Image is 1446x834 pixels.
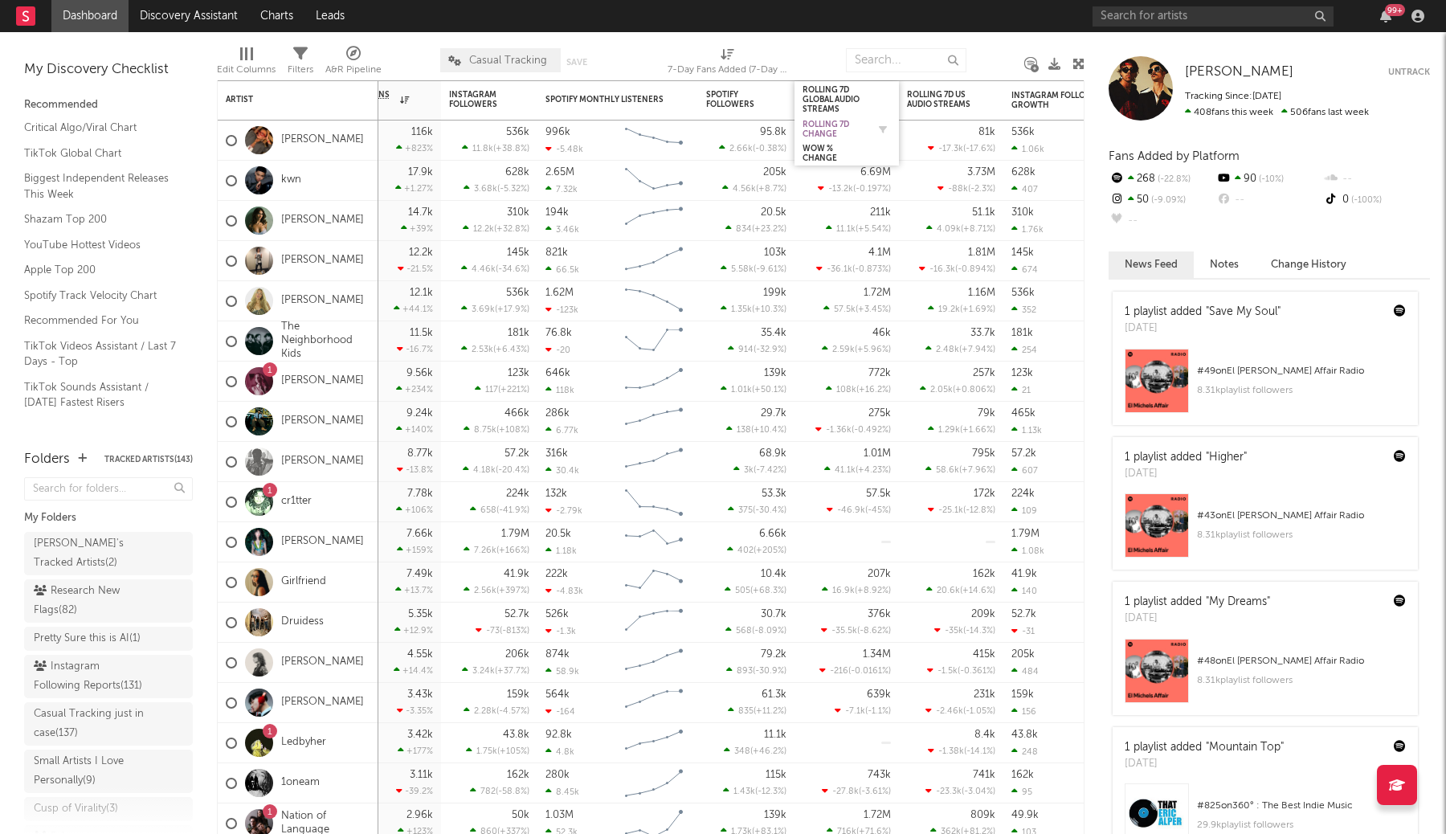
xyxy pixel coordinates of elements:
[226,95,346,104] div: Artist
[496,345,527,354] span: +6.43 %
[1197,362,1406,381] div: # 49 on El [PERSON_NAME] Affair Radio
[870,207,891,218] div: 211k
[1011,207,1034,218] div: 310k
[545,207,569,218] div: 194k
[962,426,993,435] span: +1.66 %
[281,214,364,227] a: [PERSON_NAME]
[24,287,177,305] a: Spotify Track Velocity Chart
[500,386,527,395] span: +221 %
[722,183,786,194] div: ( )
[281,415,364,428] a: [PERSON_NAME]
[754,225,784,234] span: +23.2 %
[962,305,993,314] span: +1.69 %
[907,90,971,109] div: Rolling 7D US Audio Streams
[1155,175,1191,184] span: -22.8 %
[618,201,690,241] svg: Chart title
[24,96,193,115] div: Recommended
[217,40,276,87] div: Edit Columns
[485,386,498,395] span: 117
[731,305,752,314] span: 1.35k
[545,167,574,178] div: 2.65M
[34,534,147,573] div: [PERSON_NAME]'s Tracked Artists ( 2 )
[860,167,891,178] div: 6.69M
[545,184,578,194] div: 7.32k
[1011,247,1034,258] div: 145k
[281,174,301,187] a: kwn
[281,696,364,709] a: [PERSON_NAME]
[731,265,754,274] span: 5.58k
[506,288,529,298] div: 536k
[474,185,497,194] span: 3.68k
[396,143,433,153] div: +823 %
[728,344,786,354] div: ( )
[410,288,433,298] div: 12.1k
[473,225,494,234] span: 12.2k
[1125,304,1281,321] div: 1 playlist added
[826,223,891,234] div: ( )
[962,345,993,354] span: +7.94 %
[719,143,786,153] div: ( )
[474,426,496,435] span: 8.75k
[1011,144,1044,154] div: 1.06k
[1011,345,1037,355] div: 254
[24,170,177,202] a: Biggest Independent Releases This Week
[868,247,891,258] div: 4.1M
[407,448,433,459] div: 8.77k
[504,408,529,419] div: 466k
[449,90,505,109] div: Instagram Followers
[1109,251,1194,278] button: News Feed
[1011,448,1036,459] div: 57.2k
[803,120,867,139] div: Rolling 7D Change
[1194,251,1255,278] button: Notes
[828,185,853,194] span: -13.2k
[958,265,993,274] span: -0.894 %
[410,328,433,338] div: 11.5k
[24,261,177,279] a: Apple Top 200
[1109,190,1215,211] div: 50
[24,236,177,254] a: YouTube Hottest Videos
[834,305,856,314] span: 57.5k
[281,294,364,308] a: [PERSON_NAME]
[759,448,786,459] div: 68.9k
[499,426,527,435] span: +108 %
[1185,108,1273,117] span: 408 fans this week
[725,223,786,234] div: ( )
[566,58,587,67] button: Save
[970,185,993,194] span: -2.3 %
[1125,449,1247,466] div: 1 playlist added
[857,345,888,354] span: +5.96 %
[464,183,529,194] div: ( )
[24,337,177,370] a: TikTok Videos Assistant / Last 7 Days - Top
[24,797,193,821] a: Cusp of Virality(3)
[972,207,995,218] div: 51.1k
[737,426,751,435] span: 138
[461,264,529,274] div: ( )
[754,386,784,395] span: +50.1 %
[1388,64,1430,80] button: Untrack
[281,133,364,147] a: [PERSON_NAME]
[472,265,496,274] span: 4.46k
[472,145,493,153] span: 11.8k
[1113,349,1418,425] a: #49onEl [PERSON_NAME] Affair Radio8.31kplaylist followers
[1323,190,1430,211] div: 0
[803,144,867,163] div: WoW % Change
[1206,452,1247,463] a: "Higher"
[281,575,326,589] a: Girlfriend
[34,705,147,743] div: Casual Tracking just in case ( 137 )
[24,60,193,80] div: My Discovery Checklist
[920,384,995,395] div: ( )
[24,579,193,623] a: Research New Flags(82)
[506,127,529,137] div: 536k
[411,127,433,137] div: 116k
[1011,127,1035,137] div: 536k
[24,378,177,411] a: TikTok Sounds Assistant / [DATE] Fastest Risers
[938,145,963,153] span: -17.3k
[919,264,995,274] div: ( )
[963,225,993,234] span: +8.71 %
[1113,639,1418,715] a: #48onEl [PERSON_NAME] Affair Radio8.31kplaylist followers
[929,265,955,274] span: -16.3k
[1109,150,1240,162] span: Fans Added by Platform
[618,121,690,161] svg: Chart title
[1380,10,1391,22] button: 99+
[464,424,529,435] div: ( )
